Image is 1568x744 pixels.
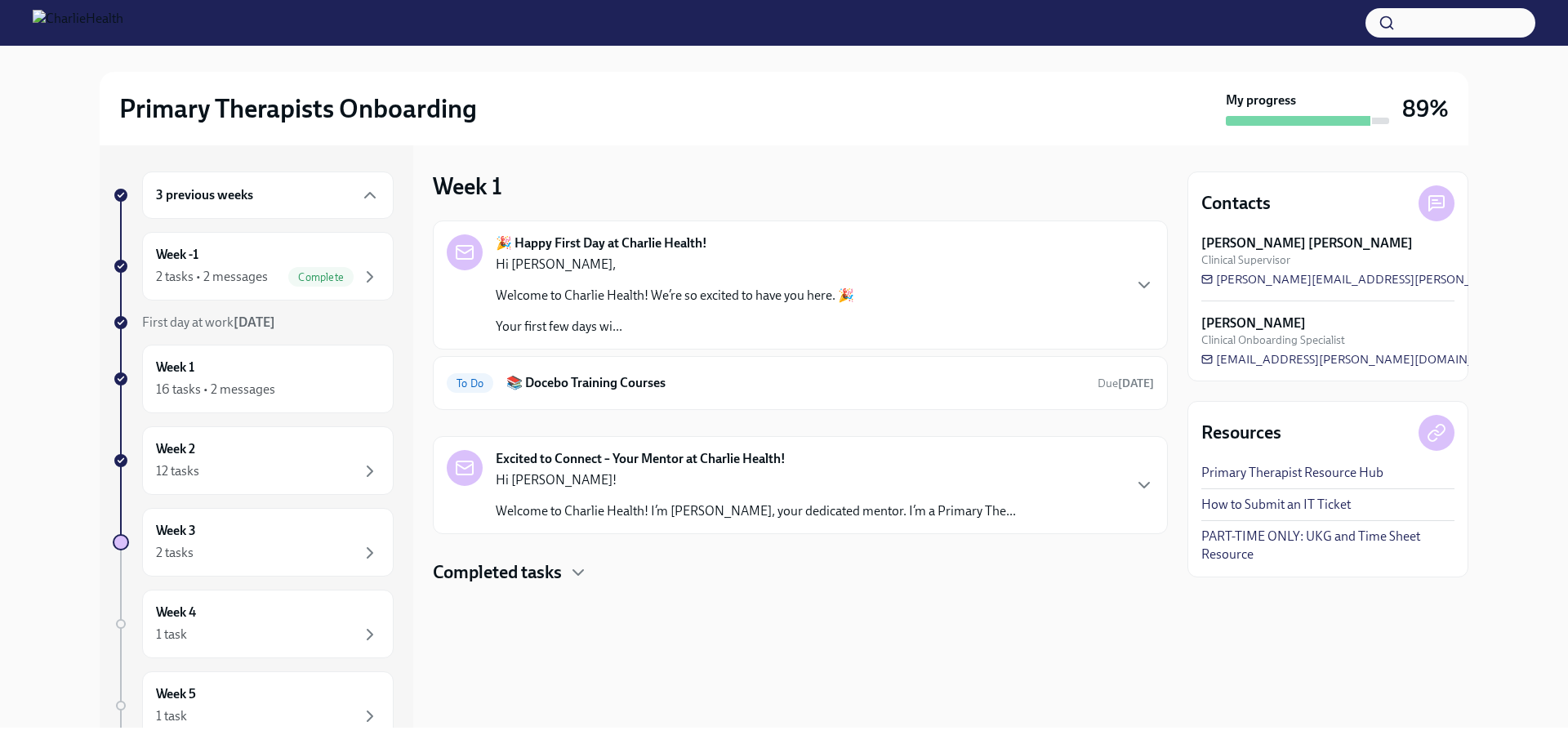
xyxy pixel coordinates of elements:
[288,271,354,283] span: Complete
[113,508,394,577] a: Week 32 tasks
[433,560,1168,585] div: Completed tasks
[156,626,187,644] div: 1 task
[156,359,194,376] h6: Week 1
[496,502,1016,520] p: Welcome to Charlie Health! I’m [PERSON_NAME], your dedicated mentor. I’m a Primary The...
[156,268,268,286] div: 2 tasks • 2 messages
[496,450,786,468] strong: Excited to Connect – Your Mentor at Charlie Health!
[433,172,502,201] h3: Week 1
[1201,464,1383,482] a: Primary Therapist Resource Hub
[1201,252,1290,268] span: Clinical Supervisor
[1118,376,1154,390] strong: [DATE]
[142,172,394,219] div: 3 previous weeks
[113,590,394,658] a: Week 41 task
[33,10,123,36] img: CharlieHealth
[447,377,493,390] span: To Do
[506,374,1085,392] h6: 📚 Docebo Training Courses
[156,522,196,540] h6: Week 3
[156,604,196,621] h6: Week 4
[113,345,394,413] a: Week 116 tasks • 2 messages
[156,186,253,204] h6: 3 previous weeks
[156,462,199,480] div: 12 tasks
[1098,376,1154,391] span: August 12th, 2025 09:00
[1201,421,1281,445] h4: Resources
[156,246,198,264] h6: Week -1
[433,560,562,585] h4: Completed tasks
[1201,351,1513,368] a: [EMAIL_ADDRESS][PERSON_NAME][DOMAIN_NAME]
[156,685,196,703] h6: Week 5
[496,287,854,305] p: Welcome to Charlie Health! We’re so excited to have you here. 🎉
[1402,94,1449,123] h3: 89%
[119,92,477,125] h2: Primary Therapists Onboarding
[1201,314,1306,332] strong: [PERSON_NAME]
[234,314,275,330] strong: [DATE]
[142,314,275,330] span: First day at work
[113,232,394,301] a: Week -12 tasks • 2 messagesComplete
[496,471,1016,489] p: Hi [PERSON_NAME]!
[113,426,394,495] a: Week 212 tasks
[1226,91,1296,109] strong: My progress
[1201,528,1454,564] a: PART-TIME ONLY: UKG and Time Sheet Resource
[1201,234,1413,252] strong: [PERSON_NAME] [PERSON_NAME]
[113,314,394,332] a: First day at work[DATE]
[496,318,854,336] p: Your first few days wi...
[156,707,187,725] div: 1 task
[1201,496,1351,514] a: How to Submit an IT Ticket
[113,671,394,740] a: Week 51 task
[156,544,194,562] div: 2 tasks
[1098,376,1154,390] span: Due
[156,440,195,458] h6: Week 2
[447,370,1154,396] a: To Do📚 Docebo Training CoursesDue[DATE]
[156,381,275,399] div: 16 tasks • 2 messages
[496,256,854,274] p: Hi [PERSON_NAME],
[1201,191,1271,216] h4: Contacts
[496,234,707,252] strong: 🎉 Happy First Day at Charlie Health!
[1201,332,1345,348] span: Clinical Onboarding Specialist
